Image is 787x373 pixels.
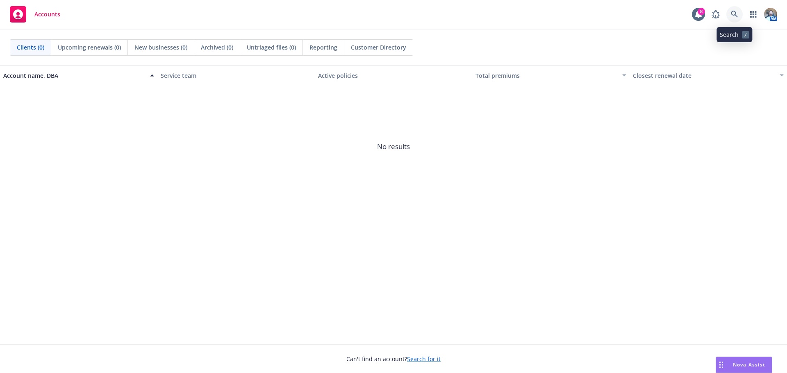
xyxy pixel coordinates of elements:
div: Closest renewal date [633,71,775,80]
div: Active policies [318,71,469,80]
span: Nova Assist [733,361,765,368]
button: Active policies [315,66,472,85]
span: Clients (0) [17,43,44,52]
a: Accounts [7,3,64,26]
span: Accounts [34,11,60,18]
span: Can't find an account? [346,355,441,363]
div: Drag to move [716,357,726,373]
button: Closest renewal date [630,66,787,85]
div: Account name, DBA [3,71,145,80]
div: Service team [161,71,312,80]
a: Switch app [745,6,762,23]
button: Nova Assist [716,357,772,373]
span: Reporting [309,43,337,52]
div: 8 [698,8,705,15]
span: Untriaged files (0) [247,43,296,52]
a: Search [726,6,743,23]
span: Archived (0) [201,43,233,52]
div: Total premiums [475,71,617,80]
button: Service team [157,66,315,85]
a: Search for it [407,355,441,363]
span: Upcoming renewals (0) [58,43,121,52]
span: New businesses (0) [134,43,187,52]
a: Report a Bug [707,6,724,23]
button: Total premiums [472,66,630,85]
span: Customer Directory [351,43,406,52]
img: photo [764,8,777,21]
